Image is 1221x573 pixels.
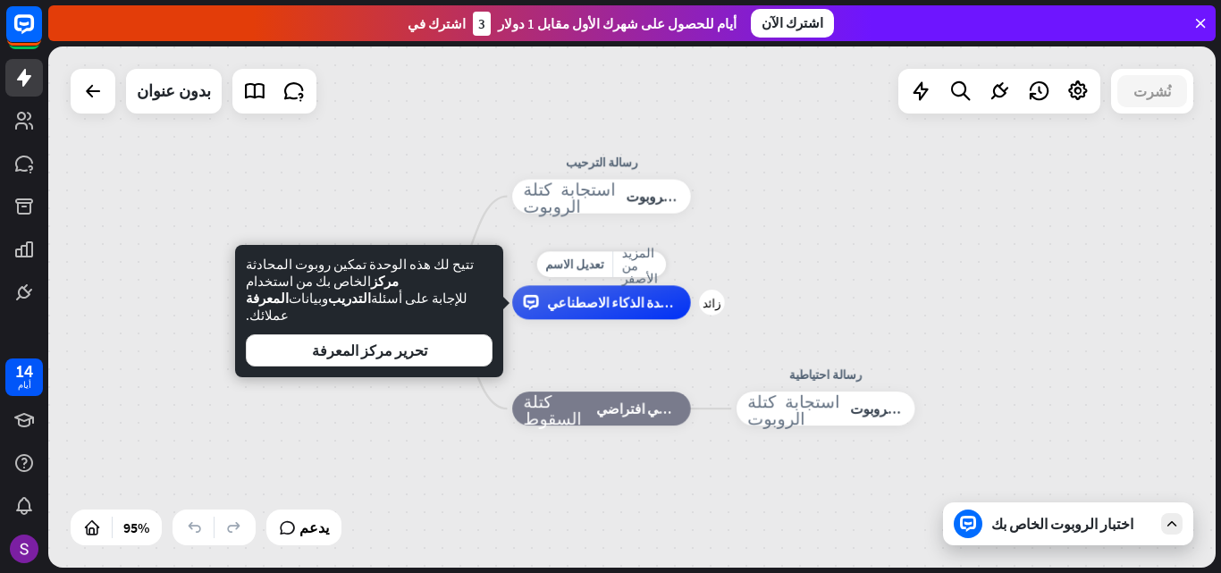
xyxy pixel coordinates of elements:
[246,273,399,307] font: مركز المعرفة
[850,400,940,417] font: استجابة الروبوت
[547,294,692,311] font: مساعدة الذكاء الاصطناعي
[299,518,329,536] font: يدعم
[15,359,33,382] font: 14
[328,290,371,307] font: التدريب
[14,7,68,61] button: افتح أداة الدردشة المباشرة
[545,257,604,272] font: تعديل الاسم
[137,80,211,101] font: بدون عنوان
[789,367,863,383] font: رسالة احتياطية
[18,379,31,391] font: أيام
[596,400,720,417] font: خيار احتياطي افتراضي
[123,518,149,536] font: 95%
[747,392,840,426] font: استجابة كتلة الروبوت
[289,290,328,307] font: وبيانات
[523,180,616,214] font: استجابة كتلة الروبوت
[1117,75,1187,107] button: نُشرت
[566,155,638,170] font: رسالة الترحيب
[498,15,737,32] font: أيام للحصول على شهرك الأول مقابل 1 دولار
[246,334,493,367] button: تحرير مركز المعرفة
[762,14,823,31] font: اشترك الآن
[622,245,658,283] font: المزيد من الأصفر
[991,515,1133,533] font: اختبار الروبوت الخاص بك
[246,256,474,290] font: تتيح لك هذه الوحدة تمكين روبوت المحادثة الخاص بك من استخدام
[1133,82,1171,100] font: نُشرت
[523,392,582,426] font: كتلة السقوط
[5,358,43,396] a: 14 أيام
[478,15,485,32] font: 3
[312,341,427,359] font: تحرير مركز المعرفة
[137,69,211,114] div: بدون عنوان
[626,188,716,205] font: استجابة الروبوت
[703,297,721,308] font: زائد
[408,15,466,32] font: اشترك في
[246,290,467,324] font: للإجابة على أسئلة عملائك.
